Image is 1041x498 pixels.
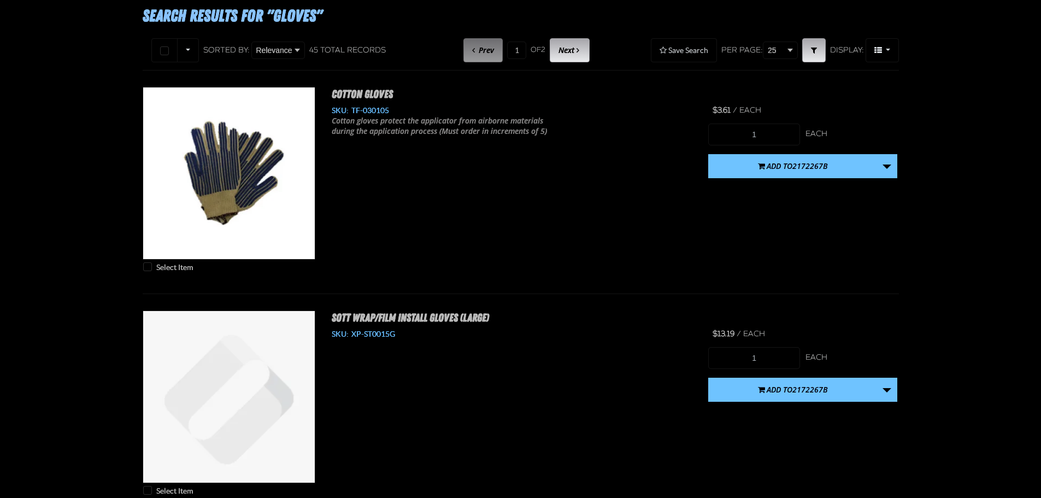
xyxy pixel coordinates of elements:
input: Product Quantity [708,124,800,145]
a: Cotton Gloves [332,87,393,101]
span: Next [558,45,574,55]
span: TF-030105 [349,106,389,115]
div: SKU: [332,106,692,116]
label: Select Item [143,486,193,496]
a: Next page [550,38,590,62]
div: each [805,129,897,139]
span: $13.19 [713,329,734,338]
input: Select Item [143,486,152,495]
span: Relevance [256,45,292,56]
span: Product Grid Views Toolbar [866,39,898,62]
div: SKU: [332,329,692,339]
span: XP-ST0015G [349,330,395,338]
input: Product Quantity [708,347,800,369]
a: SOTT Wrap/Film Install Gloves (Large) [332,311,489,324]
p: Cotton gloves protect the applicator from airborne materials during the application process (Must... [332,116,548,137]
span: each [739,106,761,115]
span: 25 [768,45,785,56]
input: Select Item [143,262,152,271]
span: Add to [767,384,828,395]
span: each [743,329,765,338]
span: Sorted By: [203,45,250,55]
a: More Actions [877,154,897,178]
button: Expand or Collapse Saved Search drop-down to save a search query [651,38,717,62]
span: 2172267B [792,161,828,171]
span: Add to [767,161,828,171]
a: Expand or Collapse Grid Filters [802,38,826,62]
button: Add to2172267B [708,378,877,402]
span: / [733,106,737,115]
: View Details of the Cotton Gloves [143,87,315,259]
span: / [737,329,741,338]
span: Display: [830,45,864,55]
span: Per page: [721,45,763,56]
a: View Details of the SOTT Wrap/Film Install Gloves (Large) [143,311,315,483]
input: Current page number [507,42,526,59]
div: 45 total records [309,45,386,56]
span: Save Search [668,46,708,55]
img: Cotton Gloves [143,87,315,259]
span: 2172267B [792,384,828,395]
span: 2 [541,45,545,54]
img: SOTT Wrap/Film Install Gloves (Large) [143,311,315,483]
button: Add to2172267B [708,154,877,178]
button: Rows selection options [177,38,199,62]
span: of [531,45,545,55]
span: $3.61 [713,106,731,115]
button: Product Grid Views Toolbar [866,38,899,62]
div: each [805,353,897,363]
label: Select Item [143,262,193,273]
h1: Search Results for "GLOVES" [143,1,899,31]
a: More Actions [877,378,897,402]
